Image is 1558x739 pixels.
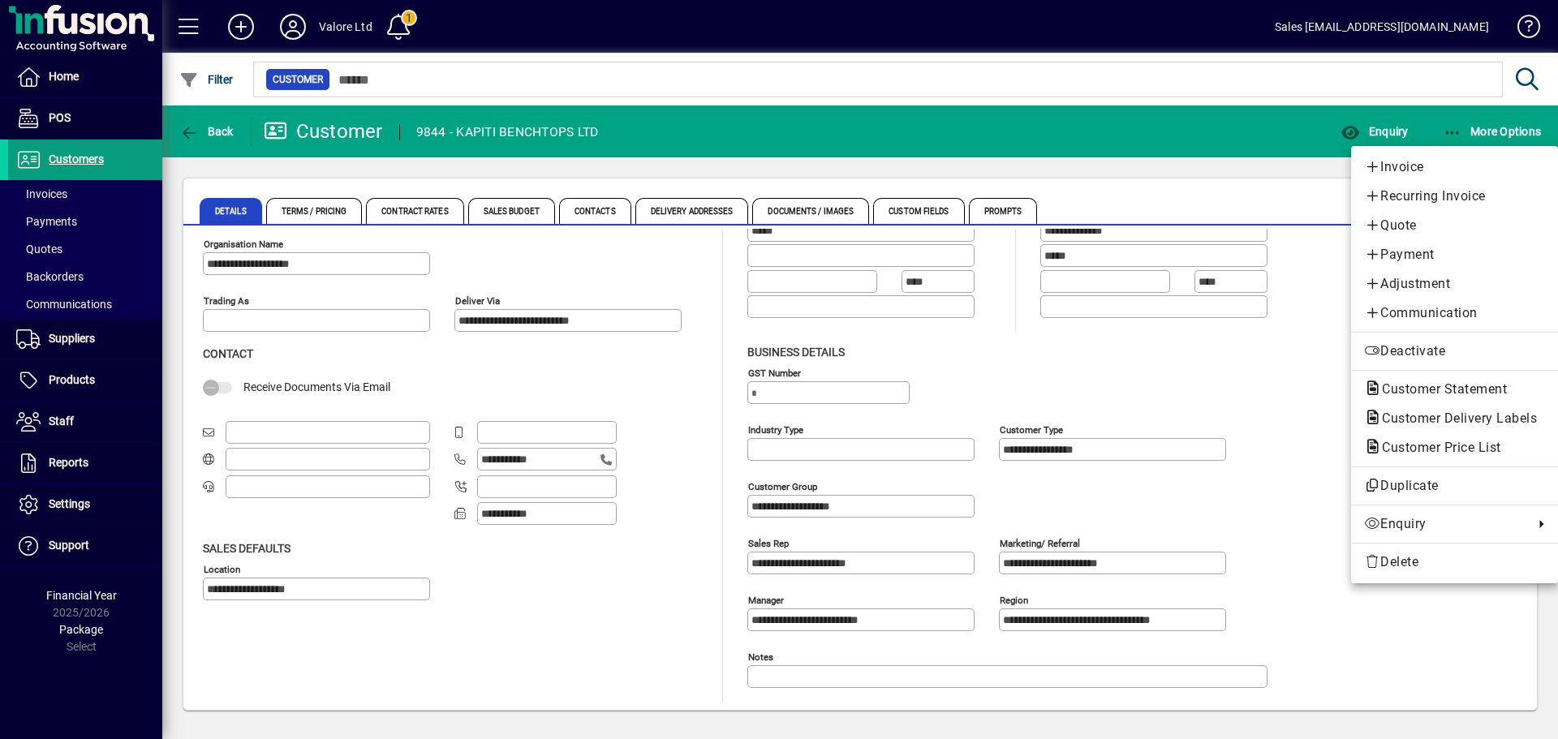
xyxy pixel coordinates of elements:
[1364,381,1515,397] span: Customer Statement
[1364,187,1545,206] span: Recurring Invoice
[1364,274,1545,294] span: Adjustment
[1364,410,1545,426] span: Customer Delivery Labels
[1364,303,1545,323] span: Communication
[1364,157,1545,177] span: Invoice
[1351,337,1558,366] button: Deactivate customer
[1364,342,1545,361] span: Deactivate
[1364,514,1526,534] span: Enquiry
[1364,245,1545,264] span: Payment
[1364,216,1545,235] span: Quote
[1364,552,1545,572] span: Delete
[1364,440,1509,455] span: Customer Price List
[1364,476,1545,496] span: Duplicate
